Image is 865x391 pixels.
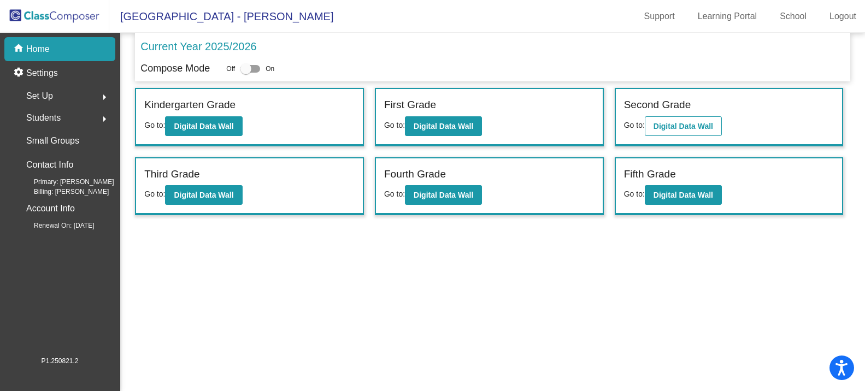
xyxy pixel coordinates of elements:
[144,189,165,198] span: Go to:
[266,64,274,74] span: On
[144,97,236,113] label: Kindergarten Grade
[140,38,256,55] p: Current Year 2025/2026
[654,191,713,199] b: Digital Data Wall
[645,185,722,205] button: Digital Data Wall
[13,43,26,56] mat-icon: home
[98,112,111,126] mat-icon: arrow_right
[174,122,233,131] b: Digital Data Wall
[384,167,446,182] label: Fourth Grade
[109,8,333,25] span: [GEOGRAPHIC_DATA] - [PERSON_NAME]
[821,8,865,25] a: Logout
[26,133,79,149] p: Small Groups
[414,191,473,199] b: Digital Data Wall
[13,67,26,80] mat-icon: settings
[16,177,114,187] span: Primary: [PERSON_NAME]
[16,187,109,197] span: Billing: [PERSON_NAME]
[165,116,242,136] button: Digital Data Wall
[771,8,815,25] a: School
[384,97,436,113] label: First Grade
[414,122,473,131] b: Digital Data Wall
[26,88,53,104] span: Set Up
[624,167,676,182] label: Fifth Grade
[26,201,75,216] p: Account Info
[384,189,405,198] span: Go to:
[144,121,165,129] span: Go to:
[144,167,199,182] label: Third Grade
[98,91,111,104] mat-icon: arrow_right
[384,121,405,129] span: Go to:
[26,67,58,80] p: Settings
[689,8,766,25] a: Learning Portal
[624,189,645,198] span: Go to:
[645,116,722,136] button: Digital Data Wall
[624,121,645,129] span: Go to:
[635,8,684,25] a: Support
[26,110,61,126] span: Students
[165,185,242,205] button: Digital Data Wall
[26,43,50,56] p: Home
[654,122,713,131] b: Digital Data Wall
[624,97,691,113] label: Second Grade
[140,61,210,76] p: Compose Mode
[174,191,233,199] b: Digital Data Wall
[226,64,235,74] span: Off
[16,221,94,230] span: Renewal On: [DATE]
[405,185,482,205] button: Digital Data Wall
[26,157,73,173] p: Contact Info
[405,116,482,136] button: Digital Data Wall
